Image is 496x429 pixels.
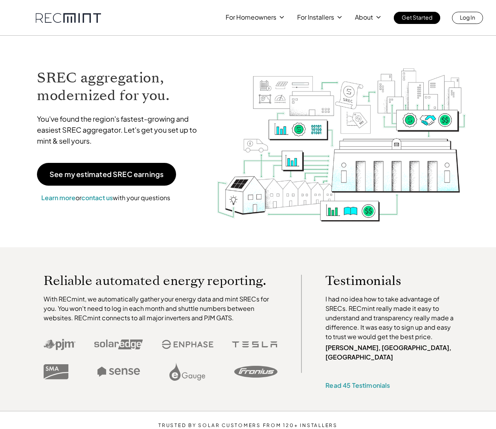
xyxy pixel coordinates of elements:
a: Log In [452,12,483,24]
p: I had no idea how to take advantage of SRECs. RECmint really made it easy to understand and trans... [325,294,457,341]
p: Reliable automated energy reporting. [44,275,278,287]
p: See my estimated SREC earnings [50,171,163,178]
p: For Homeowners [226,12,276,23]
p: Log In [460,12,475,23]
p: For Installers [297,12,334,23]
p: About [355,12,373,23]
img: RECmint value cycle [216,47,467,224]
p: You've found the region's fastest-growing and easiest SREC aggregator. Let's get you set up to mi... [37,113,204,146]
h1: SREC aggregation, modernized for you. [37,69,204,104]
p: TRUSTED BY SOLAR CUSTOMERS FROM 120+ INSTALLERS [135,423,362,428]
a: See my estimated SREC earnings [37,163,176,186]
p: Testimonials [325,275,443,287]
a: Learn more [41,194,75,202]
p: or with your questions [37,193,175,203]
a: contact us [81,194,113,202]
p: With RECmint, we automatically gather your energy data and mint SRECs for you. You won't need to ... [44,294,278,323]
a: Read 45 Testimonials [325,381,390,389]
a: Get Started [394,12,440,24]
p: Get Started [402,12,432,23]
p: [PERSON_NAME], [GEOGRAPHIC_DATA], [GEOGRAPHIC_DATA] [325,343,457,362]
